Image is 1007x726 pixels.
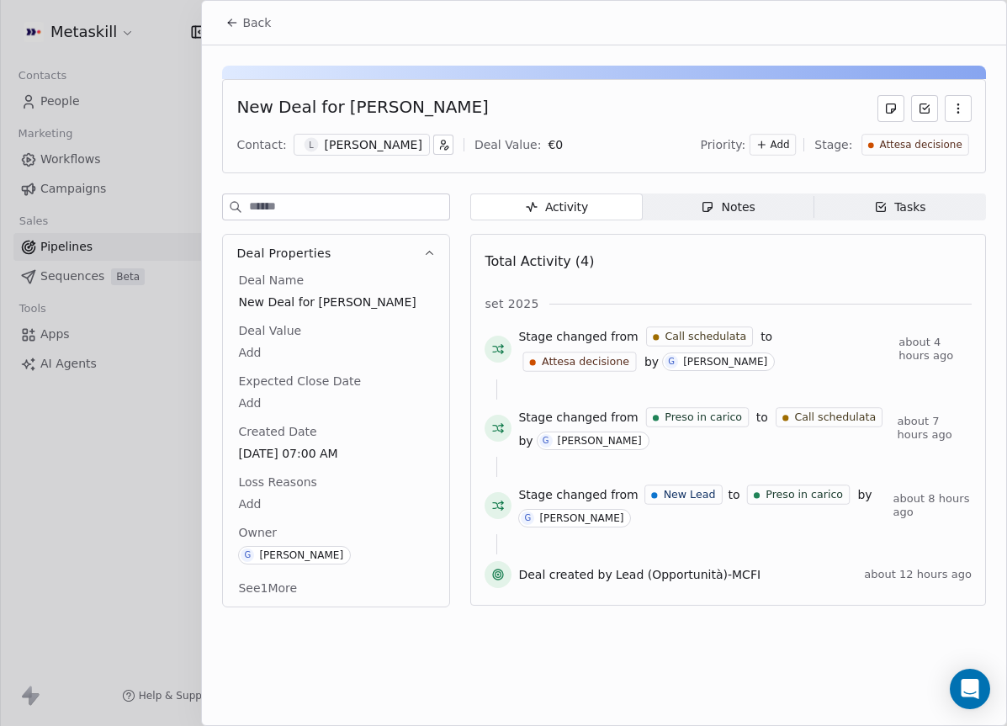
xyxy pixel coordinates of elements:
[701,199,755,216] div: Notes
[893,492,972,519] span: about 8 hours ago
[814,136,852,153] span: Stage:
[728,486,739,503] span: to
[539,512,623,524] div: [PERSON_NAME]
[235,322,305,339] span: Deal Value
[242,14,271,31] span: Back
[518,566,612,583] span: Deal created by
[518,409,638,426] span: Stage changed from
[766,487,844,502] span: Preso in carico
[325,136,422,153] div: [PERSON_NAME]
[665,329,746,344] span: Call schedulata
[864,568,972,581] span: about 12 hours ago
[215,8,281,38] button: Back
[245,548,252,562] div: G
[236,245,331,262] span: Deal Properties
[644,353,659,370] span: by
[663,487,715,502] span: New Lead
[771,138,790,152] span: Add
[761,328,772,345] span: to
[756,409,768,426] span: to
[950,669,990,709] div: Open Intercom Messenger
[548,138,563,151] span: € 0
[474,136,541,153] div: Deal Value:
[235,272,307,289] span: Deal Name
[236,136,286,153] div: Contact:
[304,138,318,152] span: L
[874,199,926,216] div: Tasks
[683,356,767,368] div: [PERSON_NAME]
[235,423,320,440] span: Created Date
[518,328,638,345] span: Stage changed from
[701,136,746,153] span: Priority:
[543,434,549,448] div: G
[665,410,742,425] span: Preso in carico
[542,354,629,369] span: Attesa decisione
[223,235,449,272] button: Deal Properties
[259,549,343,561] div: [PERSON_NAME]
[525,511,532,525] div: G
[238,495,434,512] span: Add
[235,524,280,541] span: Owner
[857,486,872,503] span: by
[485,295,538,312] span: set 2025
[238,344,434,361] span: Add
[898,336,972,363] span: about 4 hours ago
[235,373,364,389] span: Expected Close Date
[518,432,533,449] span: by
[235,474,320,490] span: Loss Reasons
[238,395,434,411] span: Add
[238,445,434,462] span: [DATE] 07:00 AM
[558,435,642,447] div: [PERSON_NAME]
[880,138,962,152] span: Attesa decisione
[616,566,761,583] span: Lead (Opportunità)-MCFI
[518,486,638,503] span: Stage changed from
[485,253,594,269] span: Total Activity (4)
[794,410,876,425] span: Call schedulata
[668,355,675,368] div: G
[238,294,434,310] span: New Deal for [PERSON_NAME]
[223,272,449,607] div: Deal Properties
[898,415,972,442] span: about 7 hours ago
[228,573,307,603] button: See1More
[236,95,488,122] div: New Deal for [PERSON_NAME]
